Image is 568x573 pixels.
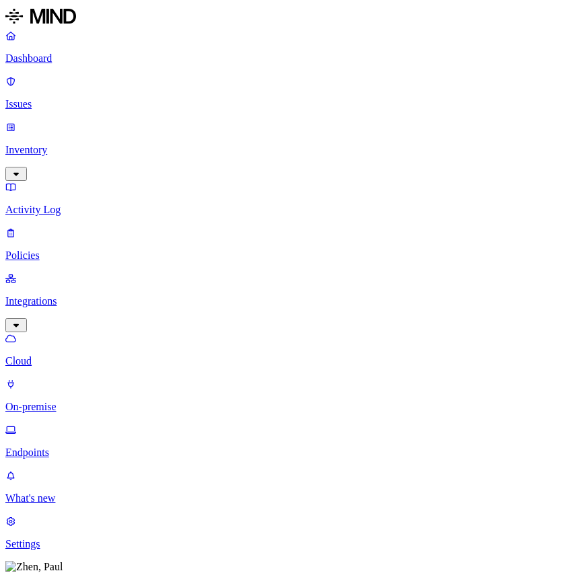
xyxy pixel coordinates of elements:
[5,98,563,110] p: Issues
[5,561,63,573] img: Zhen, Paul
[5,447,563,459] p: Endpoints
[5,204,563,216] p: Activity Log
[5,250,563,262] p: Policies
[5,52,563,65] p: Dashboard
[5,144,563,156] p: Inventory
[5,538,563,550] p: Settings
[5,401,563,413] p: On-premise
[5,355,563,367] p: Cloud
[5,492,563,504] p: What's new
[5,295,563,307] p: Integrations
[5,5,76,27] img: MIND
